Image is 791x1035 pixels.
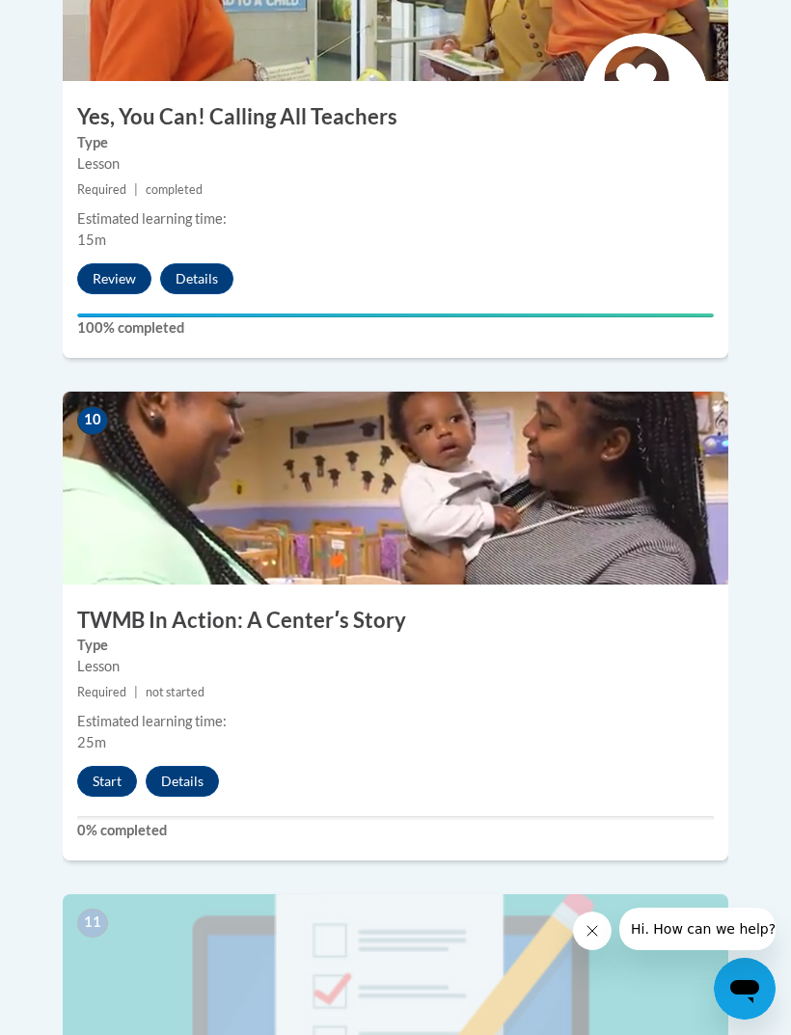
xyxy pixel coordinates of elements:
[160,263,233,294] button: Details
[77,208,714,230] div: Estimated learning time:
[63,392,728,585] img: Course Image
[77,313,714,317] div: Your progress
[134,685,138,699] span: |
[77,153,714,175] div: Lesson
[77,711,714,732] div: Estimated learning time:
[146,766,219,797] button: Details
[77,909,108,938] span: 11
[63,606,728,636] h3: TWMB In Action: A Centerʹs Story
[714,958,776,1020] iframe: Button to launch messaging window
[77,263,151,294] button: Review
[77,820,714,841] label: 0% completed
[573,912,612,950] iframe: Close message
[77,656,714,677] div: Lesson
[63,102,728,132] h3: Yes, You Can! Calling All Teachers
[77,182,126,197] span: Required
[77,766,137,797] button: Start
[77,317,714,339] label: 100% completed
[77,132,714,153] label: Type
[77,734,106,750] span: 25m
[77,406,108,435] span: 10
[146,182,203,197] span: completed
[77,635,714,656] label: Type
[134,182,138,197] span: |
[619,908,776,950] iframe: Message from company
[77,685,126,699] span: Required
[77,232,106,248] span: 15m
[146,685,205,699] span: not started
